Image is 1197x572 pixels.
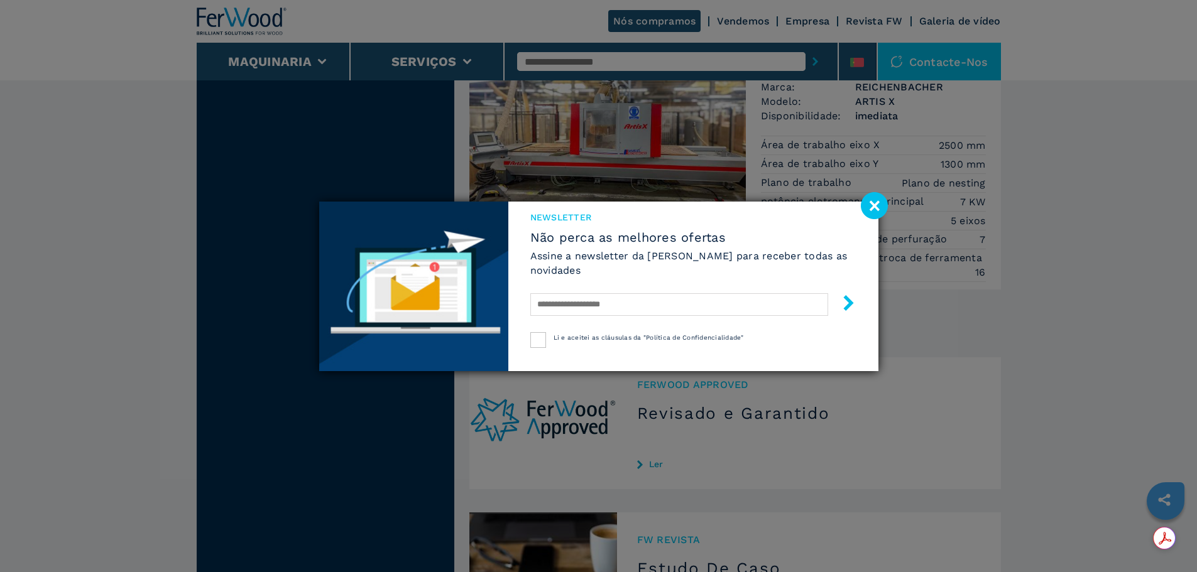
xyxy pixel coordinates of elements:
span: Newsletter [530,211,856,224]
button: submit-button [828,290,856,320]
img: Newsletter image [319,202,508,371]
h6: Assine a newsletter da [PERSON_NAME] para receber todas as novidades [530,249,856,278]
span: Não perca as melhores ofertas [530,230,856,245]
span: Li e aceitei as cláusulas da "Política de Confidencialidade" [554,334,744,341]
